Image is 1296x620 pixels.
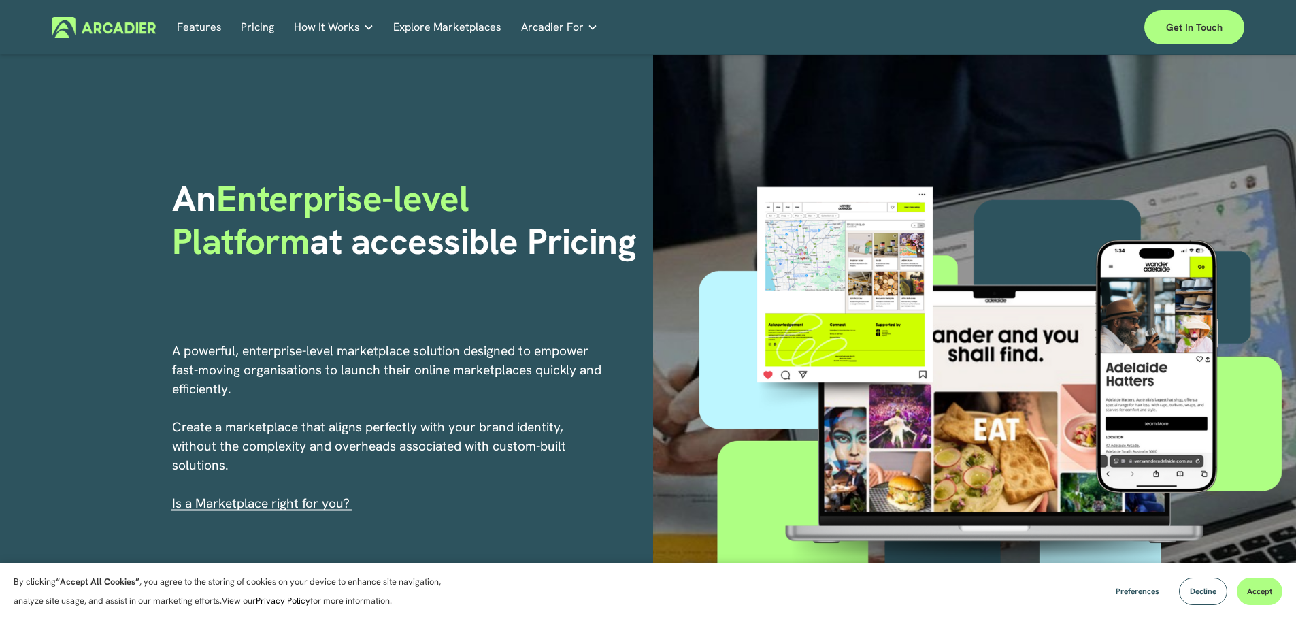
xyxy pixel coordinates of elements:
[172,175,478,264] span: Enterprise-level Platform
[172,178,644,263] h1: An at accessible Pricing
[56,576,139,587] strong: “Accept All Cookies”
[1179,578,1227,605] button: Decline
[1237,578,1282,605] button: Accept
[1190,586,1216,597] span: Decline
[1247,586,1272,597] span: Accept
[177,17,222,38] a: Features
[393,17,501,38] a: Explore Marketplaces
[1116,586,1159,597] span: Preferences
[1144,10,1244,44] a: Get in touch
[521,17,598,38] a: folder dropdown
[294,18,360,37] span: How It Works
[294,17,374,38] a: folder dropdown
[1106,578,1169,605] button: Preferences
[241,17,274,38] a: Pricing
[172,495,350,512] span: I
[52,17,156,38] img: Arcadier
[172,342,603,513] p: A powerful, enterprise-level marketplace solution designed to empower fast-moving organisations t...
[521,18,584,37] span: Arcadier For
[14,572,456,610] p: By clicking , you agree to the storing of cookies on your device to enhance site navigation, anal...
[176,495,350,512] a: s a Marketplace right for you?
[256,595,310,606] a: Privacy Policy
